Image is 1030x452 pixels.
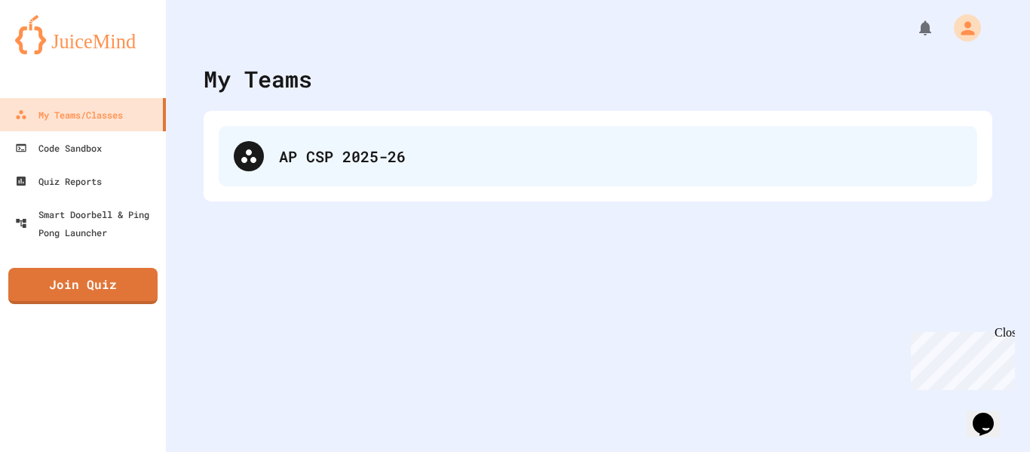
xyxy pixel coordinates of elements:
[15,205,160,241] div: Smart Doorbell & Ping Pong Launcher
[905,326,1015,390] iframe: chat widget
[279,145,962,168] div: AP CSP 2025-26
[204,62,312,96] div: My Teams
[219,126,977,186] div: AP CSP 2025-26
[8,268,158,304] a: Join Quiz
[15,172,102,190] div: Quiz Reports
[888,15,938,41] div: My Notifications
[15,106,123,124] div: My Teams/Classes
[6,6,104,96] div: Chat with us now!Close
[15,15,151,54] img: logo-orange.svg
[15,139,102,157] div: Code Sandbox
[938,11,985,45] div: My Account
[967,392,1015,437] iframe: chat widget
